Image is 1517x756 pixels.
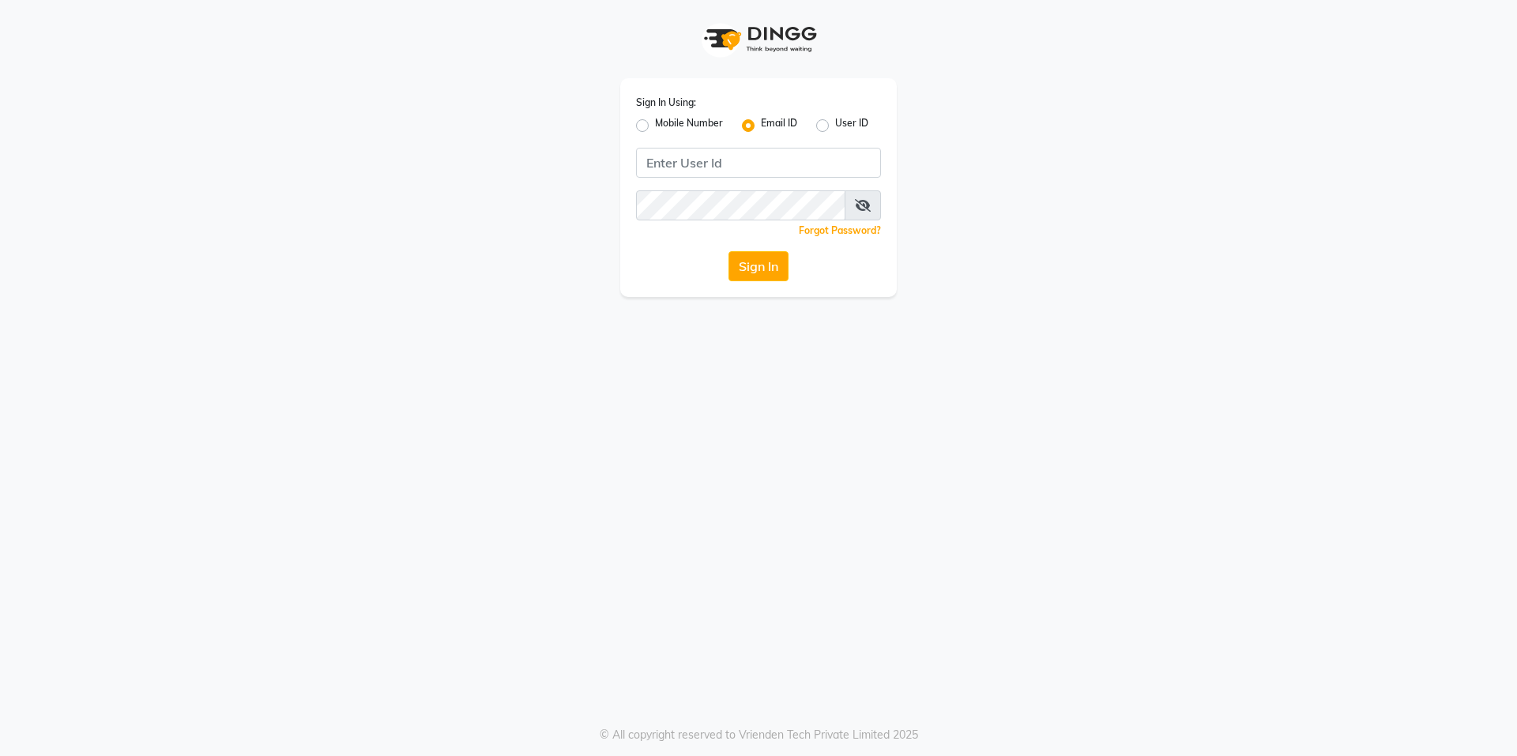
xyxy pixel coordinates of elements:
input: Username [636,190,845,220]
label: Mobile Number [655,116,723,135]
input: Username [636,148,881,178]
button: Sign In [728,251,789,281]
label: Sign In Using: [636,96,696,110]
a: Forgot Password? [799,224,881,236]
label: User ID [835,116,868,135]
img: logo1.svg [695,16,822,62]
label: Email ID [761,116,797,135]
